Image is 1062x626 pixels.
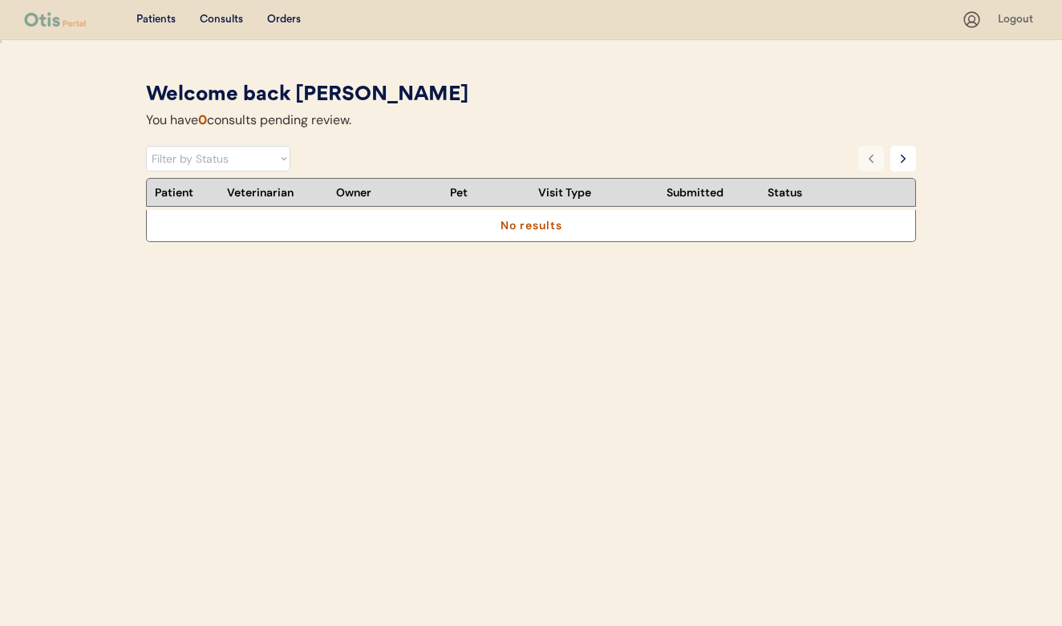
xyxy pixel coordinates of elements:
div: Submitted [667,187,760,198]
div: Logout [998,12,1038,28]
div: Owner [336,187,442,198]
div: Consults [200,12,243,28]
div: Orders [267,12,301,28]
div: Veterinarian [227,187,328,198]
div: Patient [155,187,219,198]
div: You have consults pending review. [146,111,351,130]
div: Pet [450,187,530,198]
div: Patients [136,12,176,28]
div: Visit Type [538,187,659,198]
div: Status [768,187,848,198]
div: Welcome back [PERSON_NAME] [146,80,916,111]
font: 0 [198,111,207,128]
div: No results [501,220,562,231]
